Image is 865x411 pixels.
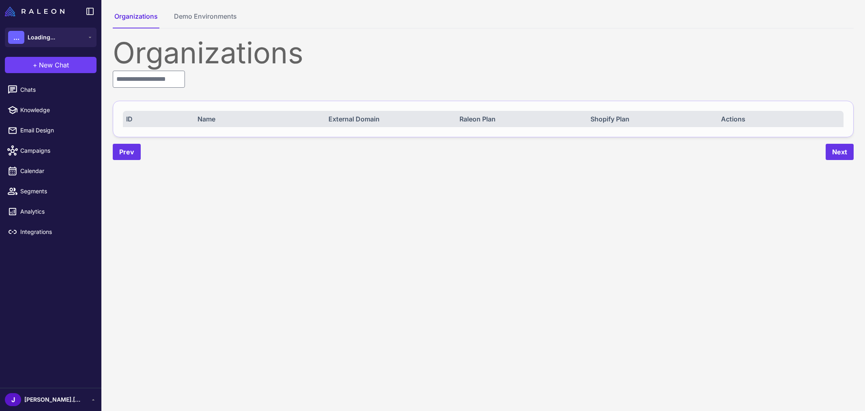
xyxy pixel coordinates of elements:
img: Raleon Logo [5,6,64,16]
span: Chats [20,85,92,94]
span: Knowledge [20,106,92,115]
span: Segments [20,187,92,196]
div: Organizations [113,38,854,67]
div: Actions [721,114,840,124]
div: Raleon Plan [459,114,579,124]
a: Chats [3,81,98,98]
button: +New Chat [5,57,97,73]
a: Segments [3,183,98,200]
span: [PERSON_NAME].[PERSON_NAME] [24,395,81,404]
span: Loading... [28,33,55,42]
div: External Domain [328,114,448,124]
button: ...Loading... [5,28,97,47]
button: Next [826,144,854,160]
div: ID [126,114,186,124]
div: ... [8,31,24,44]
div: Name [197,114,317,124]
button: Organizations [113,11,159,28]
a: Analytics [3,203,98,220]
div: Shopify Plan [590,114,710,124]
span: + [33,60,37,70]
span: Integrations [20,227,92,236]
a: Knowledge [3,102,98,119]
a: Campaigns [3,142,98,159]
button: Prev [113,144,141,160]
span: Calendar [20,167,92,175]
a: Calendar [3,162,98,180]
span: Analytics [20,207,92,216]
span: New Chat [39,60,69,70]
a: Integrations [3,223,98,240]
a: Email Design [3,122,98,139]
button: Demo Environments [172,11,238,28]
span: Campaigns [20,146,92,155]
a: Raleon Logo [5,6,68,16]
div: J [5,393,21,406]
span: Email Design [20,126,92,135]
